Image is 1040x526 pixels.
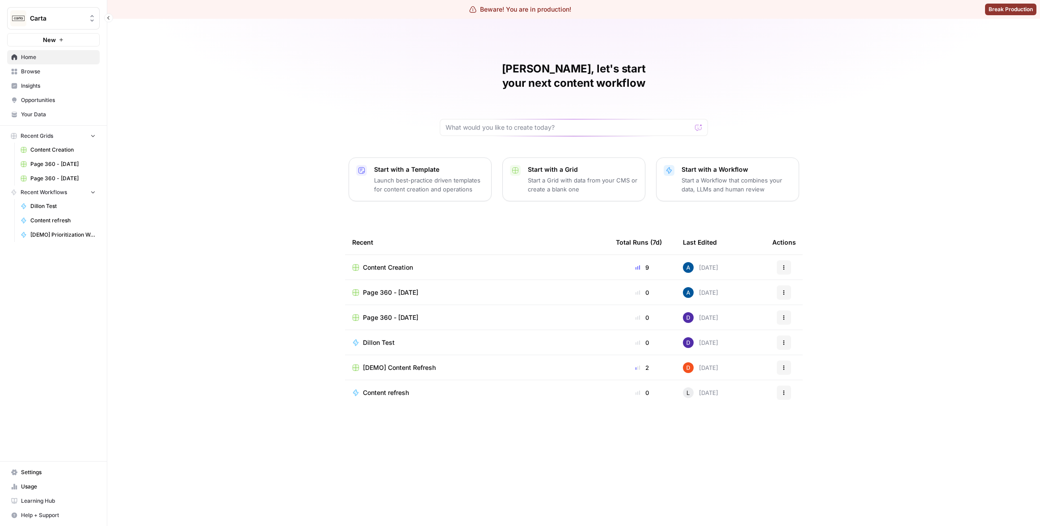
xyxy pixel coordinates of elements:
[528,176,638,194] p: Start a Grid with data from your CMS or create a blank one
[7,93,100,107] a: Opportunities
[683,312,718,323] div: [DATE]
[985,4,1036,15] button: Break Production
[616,230,662,255] div: Total Runs (7d)
[363,338,395,347] span: Dillon Test
[683,362,694,373] img: 8e1kl30e504tbu4klt84v0xbx9a2
[21,96,96,104] span: Opportunities
[30,14,84,23] span: Carta
[30,216,96,225] span: Content refresh
[21,68,96,76] span: Browse
[352,338,602,347] a: Dillon Test
[7,33,100,47] button: New
[30,146,96,154] span: Content Creation
[682,165,792,174] p: Start with a Workflow
[683,287,718,298] div: [DATE]
[17,143,100,157] a: Content Creation
[21,483,96,491] span: Usage
[683,230,717,255] div: Last Edited
[30,160,96,168] span: Page 360 - [DATE]
[21,497,96,505] span: Learning Hub
[7,79,100,93] a: Insights
[21,468,96,476] span: Settings
[683,337,694,348] img: 6clbhjv5t98vtpq4yyt91utag0vy
[363,263,413,272] span: Content Creation
[683,387,718,398] div: [DATE]
[7,186,100,199] button: Recent Workflows
[352,230,602,255] div: Recent
[30,231,96,239] span: [DEMO] Prioritization Workflow for creation
[616,313,669,322] div: 0
[616,338,669,347] div: 0
[7,465,100,479] a: Settings
[17,157,100,171] a: Page 360 - [DATE]
[352,313,602,322] a: Page 360 - [DATE]
[683,337,718,348] div: [DATE]
[7,479,100,494] a: Usage
[616,263,669,272] div: 9
[352,263,602,272] a: Content Creation
[10,10,26,26] img: Carta Logo
[21,82,96,90] span: Insights
[7,107,100,122] a: Your Data
[17,171,100,186] a: Page 360 - [DATE]
[363,388,409,397] span: Content refresh
[446,123,691,132] input: What would you like to create today?
[21,511,96,519] span: Help + Support
[683,262,718,273] div: [DATE]
[374,176,484,194] p: Launch best-practice driven templates for content creation and operations
[616,288,669,297] div: 0
[683,262,694,273] img: he81ibor8lsei4p3qvg4ugbvimgp
[349,157,492,201] button: Start with a TemplateLaunch best-practice driven templates for content creation and operations
[7,494,100,508] a: Learning Hub
[21,110,96,119] span: Your Data
[352,288,602,297] a: Page 360 - [DATE]
[17,213,100,228] a: Content refresh
[616,363,669,372] div: 2
[363,313,418,322] span: Page 360 - [DATE]
[528,165,638,174] p: Start with a Grid
[21,53,96,61] span: Home
[656,157,799,201] button: Start with a WorkflowStart a Workflow that combines your data, LLMs and human review
[30,174,96,182] span: Page 360 - [DATE]
[17,228,100,242] a: [DEMO] Prioritization Workflow for creation
[352,388,602,397] a: Content refresh
[440,62,708,90] h1: [PERSON_NAME], let's start your next content workflow
[7,64,100,79] a: Browse
[772,230,796,255] div: Actions
[683,312,694,323] img: 6clbhjv5t98vtpq4yyt91utag0vy
[7,508,100,522] button: Help + Support
[502,157,645,201] button: Start with a GridStart a Grid with data from your CMS or create a blank one
[21,132,53,140] span: Recent Grids
[363,363,436,372] span: [DEMO] Content Refresh
[469,5,571,14] div: Beware! You are in production!
[17,199,100,213] a: Dillon Test
[7,129,100,143] button: Recent Grids
[682,176,792,194] p: Start a Workflow that combines your data, LLMs and human review
[683,287,694,298] img: he81ibor8lsei4p3qvg4ugbvimgp
[363,288,418,297] span: Page 360 - [DATE]
[30,202,96,210] span: Dillon Test
[686,388,690,397] span: L
[352,363,602,372] a: [DEMO] Content Refresh
[683,362,718,373] div: [DATE]
[21,188,67,196] span: Recent Workflows
[43,35,56,44] span: New
[7,50,100,64] a: Home
[989,5,1033,13] span: Break Production
[7,7,100,30] button: Workspace: Carta
[374,165,484,174] p: Start with a Template
[616,388,669,397] div: 0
